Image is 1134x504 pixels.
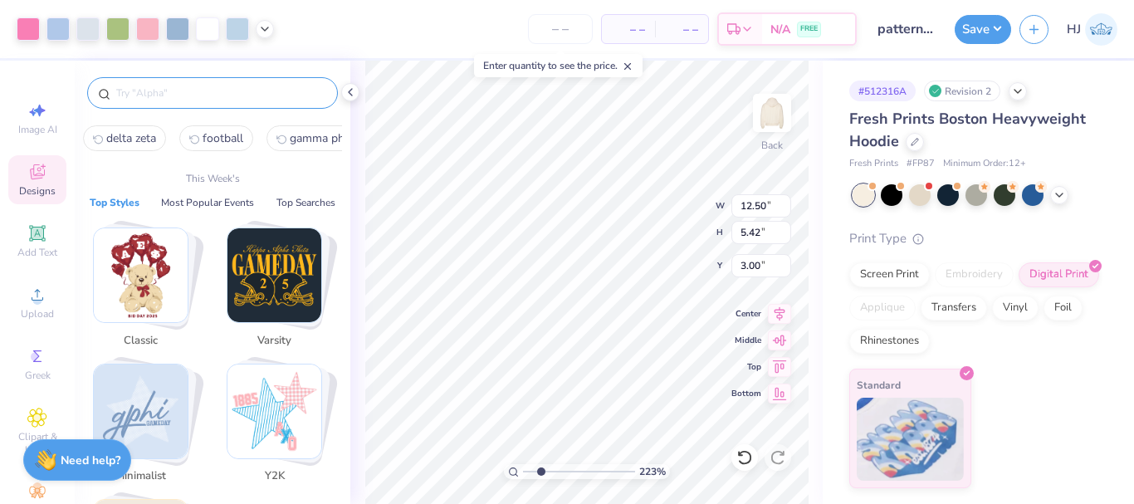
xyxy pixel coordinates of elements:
[115,85,327,101] input: Try "Alpha"
[943,157,1026,171] span: Minimum Order: 12 +
[800,23,818,35] span: FREE
[247,468,301,485] span: Y2K
[217,228,342,355] button: Stack Card Button Varsity
[955,15,1011,44] button: Save
[85,194,144,211] button: Top Styles
[25,369,51,382] span: Greek
[528,14,593,44] input: – –
[227,365,321,458] img: Y2K
[1067,20,1081,39] span: HJ
[761,138,783,153] div: Back
[935,262,1014,287] div: Embroidery
[83,125,166,151] button: delta zeta0
[731,388,761,399] span: Bottom
[186,171,240,186] p: This Week's
[83,228,208,355] button: Stack Card Button Classic
[227,228,321,322] img: Varsity
[921,296,987,321] div: Transfers
[106,130,156,146] span: delta zeta
[247,333,301,350] span: Varsity
[907,157,935,171] span: # FP87
[94,228,188,322] img: Classic
[266,125,357,151] button: gamma phi2
[8,430,66,457] span: Clipart & logos
[849,81,916,101] div: # 512316A
[849,229,1101,248] div: Print Type
[114,468,168,485] span: Minimalist
[992,296,1039,321] div: Vinyl
[849,296,916,321] div: Applique
[18,123,57,136] span: Image AI
[17,246,57,259] span: Add Text
[217,364,342,492] button: Stack Card Button Y2K
[924,81,1000,101] div: Revision 2
[731,361,761,373] span: Top
[731,335,761,346] span: Middle
[474,54,643,77] div: Enter quantity to see the price.
[665,21,698,38] span: – –
[179,125,253,151] button: football1
[849,329,930,354] div: Rhinestones
[290,130,347,146] span: gamma phi
[61,453,120,468] strong: Need help?
[770,21,790,38] span: N/A
[1085,13,1117,46] img: Hughe Josh Cabanete
[21,307,54,321] span: Upload
[755,96,789,130] img: Back
[271,194,340,211] button: Top Searches
[203,130,243,146] span: football
[639,464,666,479] span: 223 %
[849,157,898,171] span: Fresh Prints
[1067,13,1117,46] a: HJ
[731,308,761,320] span: Center
[612,21,645,38] span: – –
[1019,262,1099,287] div: Digital Print
[849,109,1086,151] span: Fresh Prints Boston Heavyweight Hoodie
[857,398,964,481] img: Standard
[857,376,901,394] span: Standard
[19,184,56,198] span: Designs
[849,262,930,287] div: Screen Print
[1044,296,1083,321] div: Foil
[94,365,188,458] img: Minimalist
[83,364,208,492] button: Stack Card Button Minimalist
[156,194,259,211] button: Most Popular Events
[114,333,168,350] span: Classic
[865,12,946,46] input: Untitled Design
